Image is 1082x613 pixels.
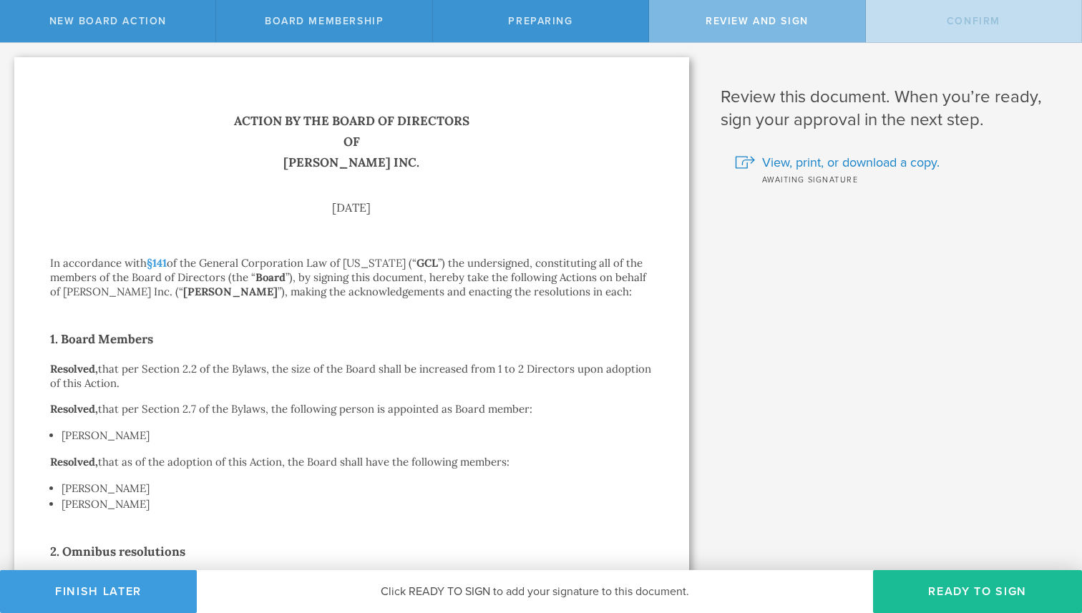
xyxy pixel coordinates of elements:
[381,584,689,599] span: Click READY TO SIGN to add your signature to this document.
[416,256,438,270] strong: GCL
[265,15,384,27] span: Board Membership
[62,481,653,496] li: [PERSON_NAME]
[183,285,278,298] strong: [PERSON_NAME]
[50,540,653,563] h2: 2. Omnibus resolutions
[706,15,809,27] span: Review and Sign
[50,402,653,416] p: that per Section 2.7 of the Bylaws, the following person is appointed as Board member:
[721,86,1061,132] h1: Review this document. When you’re ready, sign your approval in the next step.
[255,270,286,284] strong: Board
[62,496,653,512] li: [PERSON_NAME]
[947,15,1000,27] span: Confirm
[50,402,98,416] strong: Resolved,
[50,455,653,469] p: that as of the adoption of this Action, the Board shall have the following members:
[735,172,1061,186] div: Awaiting signature
[50,202,653,213] div: [DATE]
[147,256,167,270] a: §141
[49,15,167,27] span: New Board Action
[50,455,98,469] strong: Resolved,
[50,362,653,391] p: that per Section 2.2 of the Bylaws, the size of the Board shall be increased from 1 to 2 Director...
[50,362,98,376] strong: Resolved,
[50,256,653,299] p: In accordance with of the General Corporation Law of [US_STATE] (“ ”) the undersigned, constituti...
[873,570,1082,613] button: Ready to Sign
[762,153,940,172] span: View, print, or download a copy.
[50,328,653,350] h2: 1. Board Members
[508,15,572,27] span: Preparing
[62,428,653,443] li: [PERSON_NAME]
[50,111,653,173] h1: Action by the Board of Directors of [PERSON_NAME] Inc.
